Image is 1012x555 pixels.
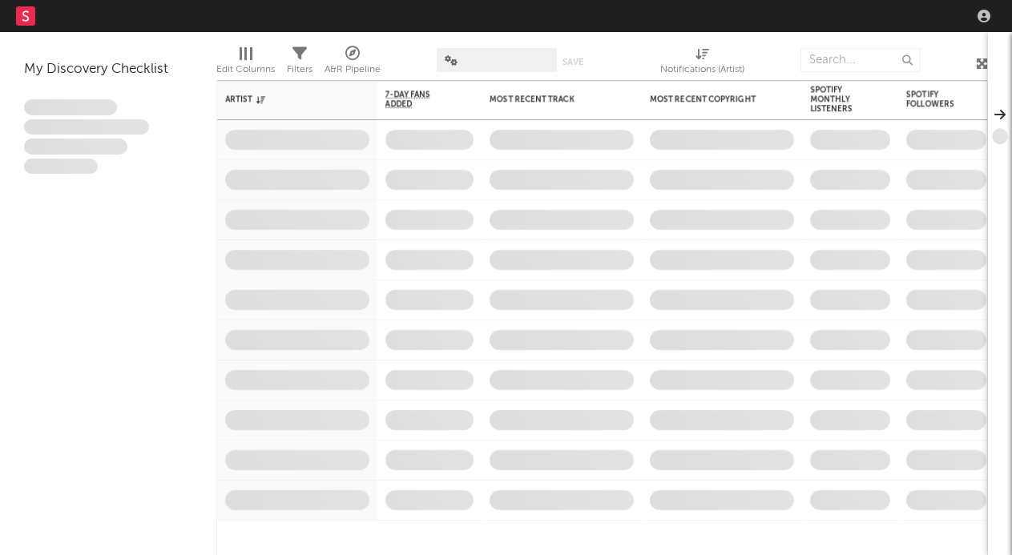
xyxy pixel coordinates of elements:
[800,48,921,72] input: Search...
[287,40,312,86] div: Filters
[660,40,744,86] div: Notifications (Artist)
[810,85,866,114] div: Spotify Monthly Listeners
[325,40,381,86] div: A&R Pipeline
[660,60,744,79] div: Notifications (Artist)
[216,60,275,79] div: Edit Columns
[225,95,345,104] div: Artist
[24,99,117,115] span: Lorem ipsum dolor
[216,40,275,86] div: Edit Columns
[325,60,381,79] div: A&R Pipeline
[24,60,192,79] div: My Discovery Checklist
[562,58,583,66] button: Save
[24,159,98,175] span: Aliquam viverra
[906,90,962,109] div: Spotify Followers
[385,90,450,109] span: 7-Day Fans Added
[287,60,312,79] div: Filters
[24,139,127,155] span: Praesent ac interdum
[490,95,610,104] div: Most Recent Track
[24,119,149,135] span: Integer aliquet in purus et
[650,95,770,104] div: Most Recent Copyright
